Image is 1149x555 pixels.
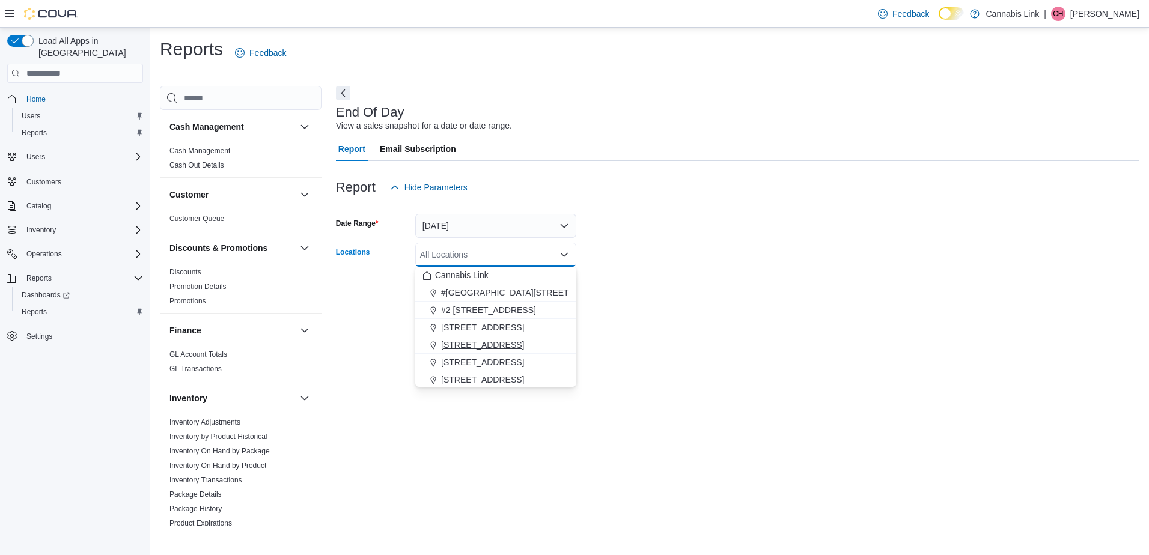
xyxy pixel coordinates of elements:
span: [STREET_ADDRESS] [441,356,524,368]
a: Feedback [230,41,291,65]
button: Close list of options [559,250,569,259]
button: Reports [12,303,148,320]
span: Reports [26,273,52,283]
button: Home [2,90,148,108]
a: Package Details [169,490,222,499]
a: Reports [17,126,52,140]
span: CH [1053,7,1063,21]
a: Home [22,92,50,106]
a: GL Account Totals [169,350,227,359]
a: Customer Queue [169,214,224,223]
a: Inventory On Hand by Package [169,447,270,455]
button: Users [2,148,148,165]
label: Locations [336,247,370,257]
div: View a sales snapshot for a date or date range. [336,120,512,132]
span: Reports [17,305,143,319]
span: Reports [22,128,47,138]
span: Settings [26,332,52,341]
button: Catalog [22,199,56,213]
button: Users [22,150,50,164]
span: Cash Out Details [169,160,224,170]
h3: Discounts & Promotions [169,242,267,254]
div: Cash Management [160,144,322,177]
a: GL Transactions [169,365,222,373]
a: Customers [22,175,66,189]
span: Users [17,109,143,123]
span: [STREET_ADDRESS] [441,321,524,333]
span: [STREET_ADDRESS] [441,374,524,386]
button: Discounts & Promotions [169,242,295,254]
a: Cash Out Details [169,161,224,169]
button: Cash Management [297,120,312,134]
span: Email Subscription [380,137,456,161]
h3: Report [336,180,376,195]
button: Discounts & Promotions [297,241,312,255]
span: Reports [22,271,143,285]
button: Catalog [2,198,148,214]
span: Discounts [169,267,201,277]
span: Users [22,150,143,164]
span: Catalog [22,199,143,213]
span: Inventory by Product Historical [169,432,267,441]
a: Discounts [169,268,201,276]
a: Promotion Details [169,282,227,291]
input: Dark Mode [939,7,964,20]
button: Reports [2,270,148,287]
button: Customer [297,187,312,202]
span: Promotions [169,296,206,306]
div: Carter Hunt [1051,7,1065,21]
a: Feedback [873,2,934,26]
button: Settings [2,327,148,345]
span: Feedback [892,8,929,20]
span: Report [338,137,365,161]
span: [STREET_ADDRESS] [441,339,524,351]
span: Home [22,91,143,106]
span: Reports [22,307,47,317]
span: Users [22,111,40,121]
span: Inventory Transactions [169,475,242,485]
p: Cannabis Link [986,7,1039,21]
span: Customers [26,177,61,187]
label: Date Range [336,219,379,228]
span: Dashboards [17,288,143,302]
button: Reports [22,271,56,285]
a: Inventory Adjustments [169,418,240,426]
h3: Finance [169,324,201,336]
div: Finance [160,347,322,381]
button: Hide Parameters [385,175,472,199]
span: Inventory [26,225,56,235]
button: #[GEOGRAPHIC_DATA][STREET_ADDRESS] [415,284,576,302]
button: [STREET_ADDRESS] [415,354,576,371]
button: [DATE] [415,214,576,238]
button: [STREET_ADDRESS] [415,336,576,354]
button: Inventory [169,392,295,404]
span: Feedback [249,47,286,59]
h3: Customer [169,189,209,201]
span: Catalog [26,201,51,211]
a: Package History [169,505,222,513]
a: Users [17,109,45,123]
button: Inventory [297,391,312,405]
span: Customers [22,174,143,189]
button: Customers [2,172,148,190]
span: Operations [26,249,62,259]
button: [STREET_ADDRESS] [415,371,576,389]
p: | [1044,7,1046,21]
h3: Inventory [169,392,207,404]
p: [PERSON_NAME] [1070,7,1139,21]
a: Dashboards [17,288,75,302]
button: Inventory [2,222,148,238]
span: Customer Queue [169,214,224,223]
a: Settings [22,329,57,344]
nav: Complex example [7,85,143,376]
span: #[GEOGRAPHIC_DATA][STREET_ADDRESS] [441,287,617,299]
span: Load All Apps in [GEOGRAPHIC_DATA] [34,35,143,59]
button: Finance [169,324,295,336]
a: Inventory On Hand by Product [169,461,266,470]
button: Operations [22,247,67,261]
